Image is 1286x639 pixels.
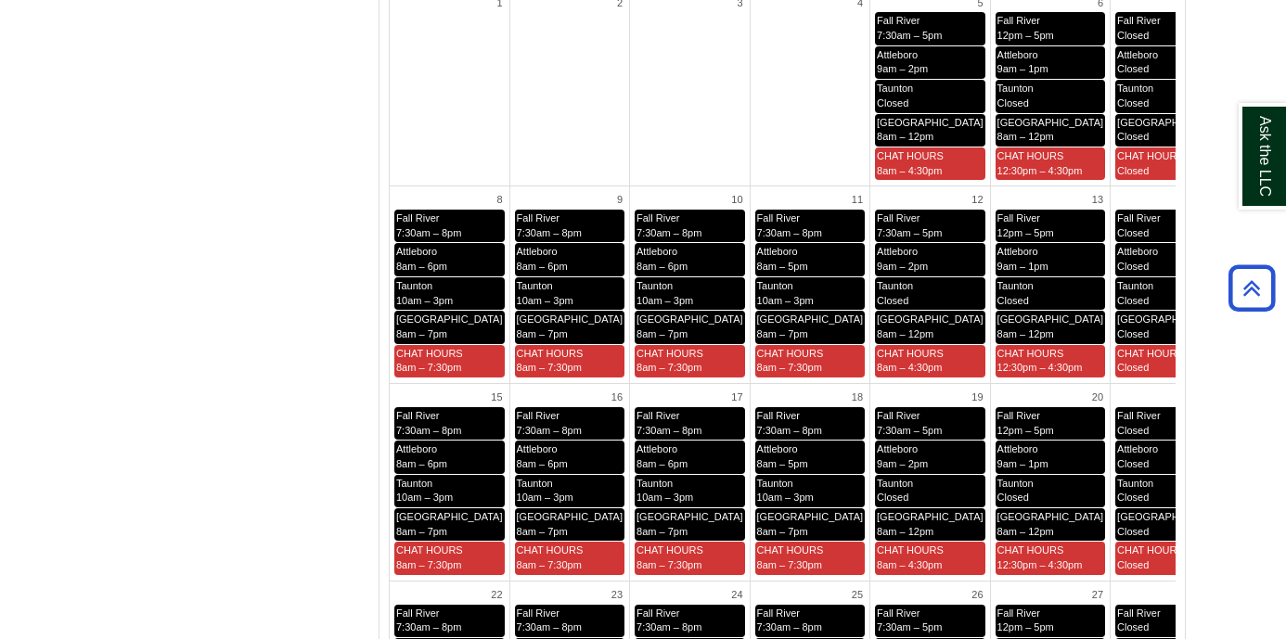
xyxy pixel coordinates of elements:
[1117,409,1224,424] div: Fall River
[757,526,808,537] span: 8am – 7pm
[1115,191,1226,210] div: 14
[517,559,582,570] span: 8am – 7:30pm
[396,458,447,469] span: 8am – 6pm
[997,14,1104,29] div: Fall River
[1117,131,1149,142] span: Closed
[1117,279,1224,294] div: Taunton
[877,131,933,142] span: 8am – 12pm
[757,295,814,306] span: 10am – 3pm
[1115,389,1226,407] div: 21
[755,191,866,210] div: 11
[877,621,942,633] span: 7:30am – 5pm
[517,477,624,492] div: Taunton
[396,279,503,294] div: Taunton
[1117,458,1149,469] span: Closed
[396,211,503,226] div: Fall River
[877,149,984,164] div: CHAT HOURS
[757,313,864,327] div: [GEOGRAPHIC_DATA]
[875,191,985,210] div: 12
[997,526,1054,537] span: 8am – 12pm
[637,362,701,373] span: 8am – 7:30pm
[396,227,461,238] span: 7:30am – 8pm
[396,477,503,492] div: Taunton
[877,425,942,436] span: 7:30am – 5pm
[517,227,582,238] span: 7:30am – 8pm
[635,191,745,210] div: 10
[757,425,822,436] span: 7:30am – 8pm
[517,543,624,558] div: CHAT HOURS
[997,165,1083,176] span: 12:30pm – 4:30pm
[517,621,582,633] span: 7:30am – 8pm
[637,510,743,525] div: [GEOGRAPHIC_DATA]
[877,607,984,621] div: Fall River
[396,543,503,558] div: CHAT HOURS
[755,389,866,407] div: 18
[637,409,743,424] div: Fall River
[517,362,582,373] span: 8am – 7:30pm
[757,409,864,424] div: Fall River
[1117,442,1224,457] div: Attleboro
[757,607,864,621] div: Fall River
[877,313,984,327] div: [GEOGRAPHIC_DATA]
[997,607,1104,621] div: Fall River
[396,492,453,503] span: 10am – 3pm
[757,362,822,373] span: 8am – 7:30pm
[757,442,864,457] div: Attleboro
[1117,559,1149,570] span: Closed
[517,279,624,294] div: Taunton
[997,30,1054,41] span: 12pm – 5pm
[396,328,447,339] span: 8am – 7pm
[757,543,864,558] div: CHAT HOURS
[877,279,984,294] div: Taunton
[997,492,1029,503] span: Closed
[757,510,864,525] div: [GEOGRAPHIC_DATA]
[637,313,743,327] div: [GEOGRAPHIC_DATA]
[877,245,984,260] div: Attleboro
[1117,425,1149,436] span: Closed
[517,442,624,457] div: Attleboro
[997,131,1054,142] span: 8am – 12pm
[997,362,1083,373] span: 12:30pm – 4:30pm
[997,328,1054,339] span: 8am – 12pm
[396,621,461,633] span: 7:30am – 8pm
[1117,313,1224,327] div: [GEOGRAPHIC_DATA]
[517,347,624,362] div: CHAT HOURS
[755,586,866,605] div: 25
[517,409,624,424] div: Fall River
[517,211,624,226] div: Fall River
[877,559,942,570] span: 8am – 4:30pm
[757,458,808,469] span: 8am – 5pm
[877,409,984,424] div: Fall River
[757,261,808,272] span: 8am – 5pm
[877,442,984,457] div: Attleboro
[637,442,743,457] div: Attleboro
[877,328,933,339] span: 8am – 12pm
[877,14,984,29] div: Fall River
[1117,492,1149,503] span: Closed
[517,261,568,272] span: 8am – 6pm
[997,510,1104,525] div: [GEOGRAPHIC_DATA]
[877,543,984,558] div: CHAT HOURS
[1117,295,1149,306] span: Closed
[637,621,701,633] span: 7:30am – 8pm
[396,526,447,537] span: 8am – 7pm
[1117,211,1224,226] div: Fall River
[997,425,1054,436] span: 12pm – 5pm
[517,458,568,469] span: 8am – 6pm
[997,97,1029,109] span: Closed
[1117,116,1224,131] div: [GEOGRAPHIC_DATA]
[637,227,701,238] span: 7:30am – 8pm
[997,279,1104,294] div: Taunton
[637,279,743,294] div: Taunton
[396,607,503,621] div: Fall River
[637,607,743,621] div: Fall River
[517,313,624,327] div: [GEOGRAPHIC_DATA]
[637,492,693,503] span: 10am – 3pm
[396,409,503,424] div: Fall River
[637,458,688,469] span: 8am – 6pm
[637,347,743,362] div: CHAT HOURS
[637,328,688,339] span: 8am – 7pm
[877,97,908,109] span: Closed
[515,191,625,210] div: 9
[997,559,1083,570] span: 12:30pm – 4:30pm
